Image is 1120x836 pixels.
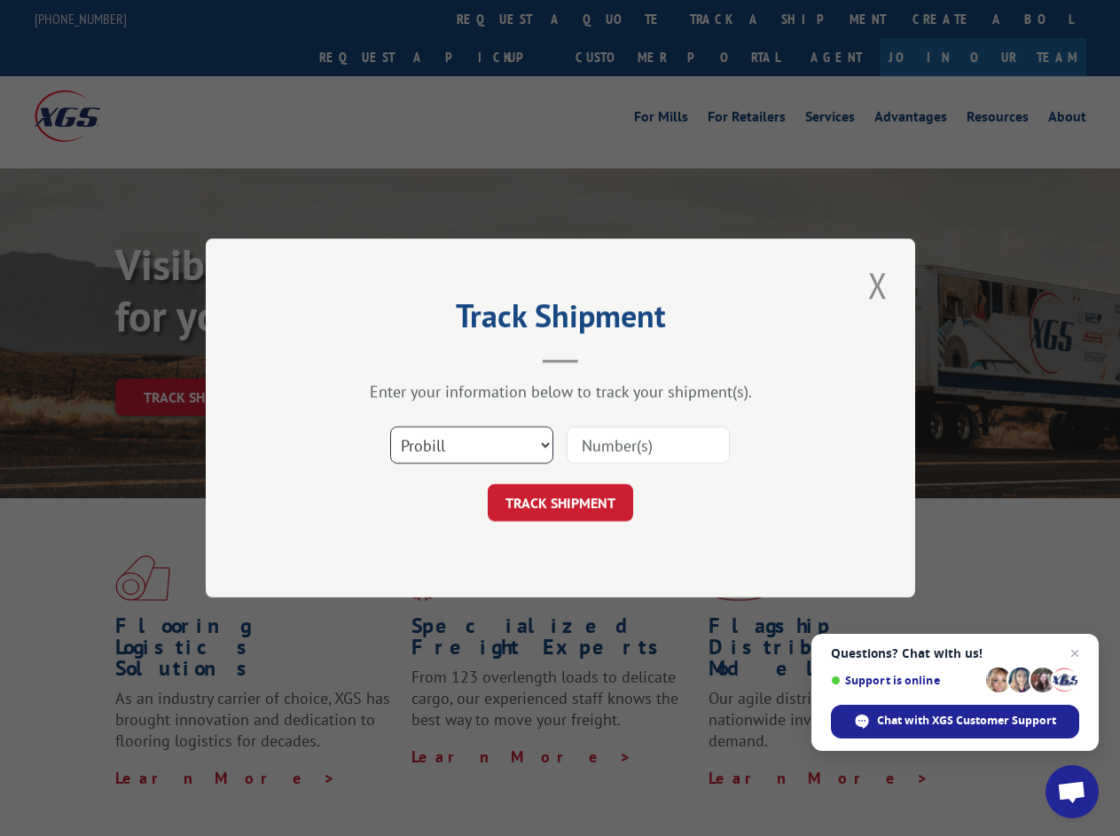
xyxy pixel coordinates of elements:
[831,674,980,687] span: Support is online
[488,484,633,521] button: TRACK SHIPMENT
[294,303,826,337] h2: Track Shipment
[567,426,730,464] input: Number(s)
[863,261,893,309] button: Close modal
[831,646,1079,660] span: Questions? Chat with us!
[294,381,826,402] div: Enter your information below to track your shipment(s).
[1046,765,1099,818] a: Open chat
[877,713,1056,729] span: Chat with XGS Customer Support
[831,705,1079,738] span: Chat with XGS Customer Support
